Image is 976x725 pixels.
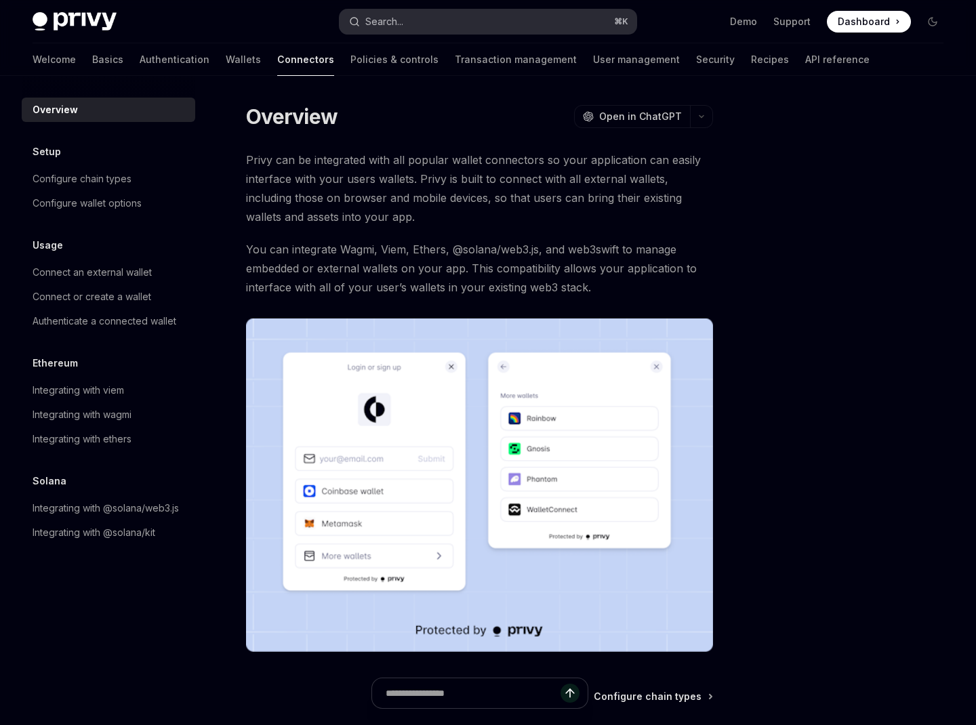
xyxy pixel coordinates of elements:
[33,473,66,489] h5: Solana
[22,98,195,122] a: Overview
[751,43,789,76] a: Recipes
[226,43,261,76] a: Wallets
[561,684,579,703] button: Send message
[33,12,117,31] img: dark logo
[33,237,63,253] h5: Usage
[22,167,195,191] a: Configure chain types
[22,309,195,333] a: Authenticate a connected wallet
[827,11,911,33] a: Dashboard
[33,195,142,211] div: Configure wallet options
[773,15,811,28] a: Support
[33,289,151,305] div: Connect or create a wallet
[599,110,682,123] span: Open in ChatGPT
[140,43,209,76] a: Authentication
[246,150,713,226] span: Privy can be integrated with all popular wallet connectors so your application can easily interfa...
[33,355,78,371] h5: Ethereum
[922,11,943,33] button: Toggle dark mode
[246,318,713,652] img: Connectors3
[277,43,334,76] a: Connectors
[22,402,195,427] a: Integrating with wagmi
[730,15,757,28] a: Demo
[22,427,195,451] a: Integrating with ethers
[455,43,577,76] a: Transaction management
[838,15,890,28] span: Dashboard
[33,313,176,329] div: Authenticate a connected wallet
[365,14,403,30] div: Search...
[33,524,155,541] div: Integrating with @solana/kit
[22,496,195,520] a: Integrating with @solana/web3.js
[340,9,636,34] button: Search...⌘K
[22,285,195,309] a: Connect or create a wallet
[33,171,131,187] div: Configure chain types
[33,102,78,118] div: Overview
[33,407,131,423] div: Integrating with wagmi
[92,43,123,76] a: Basics
[33,431,131,447] div: Integrating with ethers
[246,240,713,297] span: You can integrate Wagmi, Viem, Ethers, @solana/web3.js, and web3swift to manage embedded or exter...
[33,382,124,398] div: Integrating with viem
[593,43,680,76] a: User management
[33,144,61,160] h5: Setup
[22,378,195,402] a: Integrating with viem
[33,43,76,76] a: Welcome
[22,260,195,285] a: Connect an external wallet
[805,43,870,76] a: API reference
[614,16,628,27] span: ⌘ K
[574,105,690,128] button: Open in ChatGPT
[22,520,195,545] a: Integrating with @solana/kit
[246,104,338,129] h1: Overview
[350,43,439,76] a: Policies & controls
[696,43,735,76] a: Security
[33,264,152,281] div: Connect an external wallet
[22,191,195,215] a: Configure wallet options
[33,500,179,516] div: Integrating with @solana/web3.js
